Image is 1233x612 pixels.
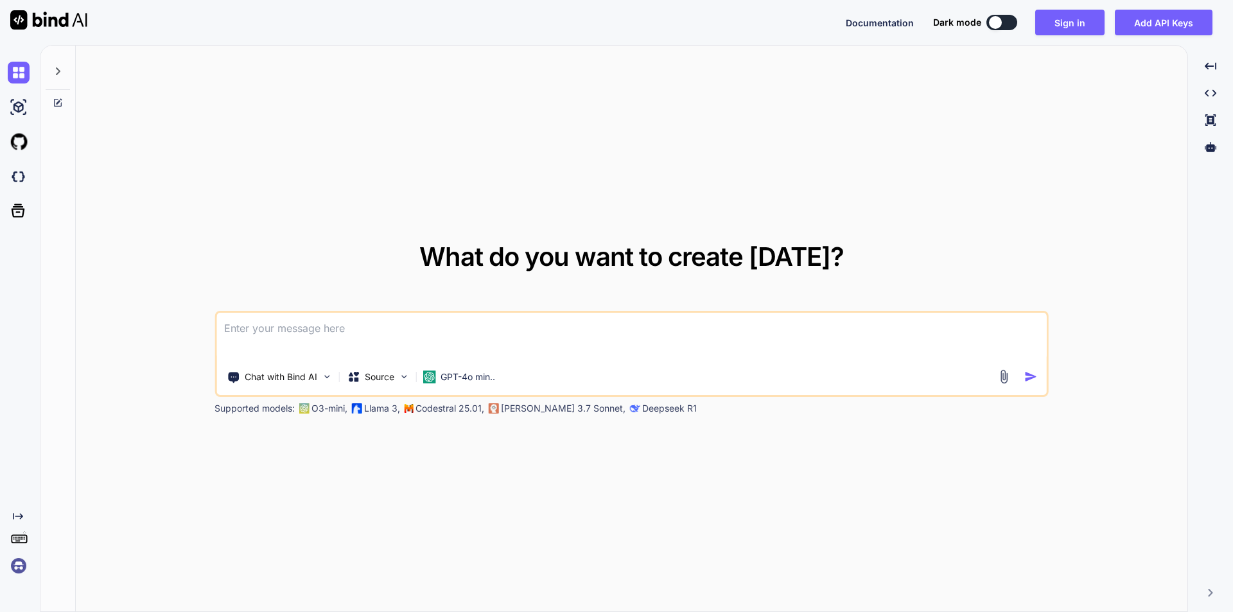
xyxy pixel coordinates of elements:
img: darkCloudIdeIcon [8,166,30,188]
img: ai-studio [8,96,30,118]
img: signin [8,555,30,577]
img: GPT-4 [299,403,309,414]
img: Mistral-AI [404,404,413,413]
p: Chat with Bind AI [245,371,317,383]
img: Pick Tools [321,371,332,382]
span: Dark mode [933,16,981,29]
p: O3-mini, [311,402,347,415]
p: Llama 3, [364,402,400,415]
p: Source [365,371,394,383]
p: Deepseek R1 [642,402,697,415]
img: Pick Models [398,371,409,382]
img: claude [629,403,640,414]
p: Codestral 25.01, [415,402,484,415]
span: Documentation [846,17,914,28]
p: GPT-4o min.. [441,371,495,383]
p: [PERSON_NAME] 3.7 Sonnet, [501,402,625,415]
img: Bind AI [10,10,87,30]
img: githubLight [8,131,30,153]
img: Llama2 [351,403,362,414]
button: Add API Keys [1115,10,1212,35]
img: GPT-4o mini [423,371,435,383]
img: chat [8,62,30,83]
img: claude [488,403,498,414]
img: icon [1024,370,1038,383]
button: Sign in [1035,10,1105,35]
p: Supported models: [214,402,295,415]
button: Documentation [846,16,914,30]
span: What do you want to create [DATE]? [419,241,844,272]
img: attachment [997,369,1011,384]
